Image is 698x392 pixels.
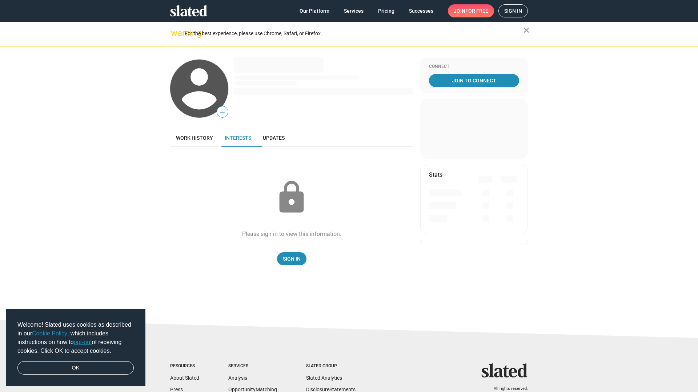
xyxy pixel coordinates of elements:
a: Cookie Policy [32,330,67,336]
span: Join [454,4,488,17]
span: Pricing [378,4,394,17]
a: opt-out [74,339,92,345]
a: Sign in [498,4,528,17]
div: cookieconsent [6,309,145,387]
a: Analysis [228,375,247,381]
a: Sign In [277,252,306,265]
div: Resources [170,363,199,369]
a: Slated Analytics [306,375,342,381]
a: Successes [403,4,439,17]
a: Updates [257,129,290,147]
span: Sign in [504,5,522,17]
div: Slated Group [306,363,356,369]
a: Joinfor free [448,4,494,17]
a: Interests [219,129,257,147]
a: Join To Connect [429,74,519,87]
span: Updates [263,135,285,141]
span: Work history [176,135,213,141]
div: For the best experience, please use Chrome, Safari, or Firefox. [185,29,523,38]
mat-icon: lock [273,179,310,216]
div: Please sign in to view this information. [242,230,341,238]
a: Work history [170,129,219,147]
mat-icon: close [522,26,531,34]
div: Connect [429,64,519,70]
a: Pricing [372,4,400,17]
mat-card-title: Stats [429,171,442,179]
mat-icon: warning [171,29,180,37]
span: Our Platform [300,4,329,17]
span: — [217,107,228,117]
a: About Slated [170,375,199,381]
a: dismiss cookie message [17,361,134,375]
span: Successes [409,4,433,17]
div: Services [228,363,277,369]
a: Services [338,4,369,17]
span: Sign In [283,252,301,265]
span: Interests [225,135,251,141]
span: for free [465,4,488,17]
span: Services [344,4,364,17]
span: Welcome! Slated uses cookies as described in our , which includes instructions on how to of recei... [17,320,134,355]
span: Join To Connect [430,74,518,87]
a: Our Platform [294,4,335,17]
